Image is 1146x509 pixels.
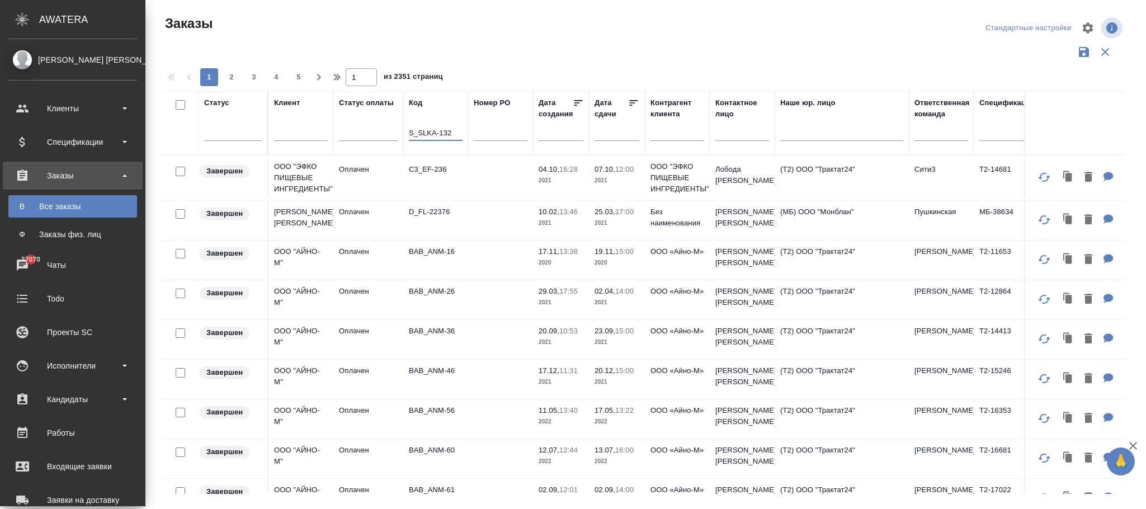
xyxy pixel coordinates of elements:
[1058,166,1079,189] button: Клонировать
[206,327,243,338] p: Завершен
[983,20,1074,37] div: split button
[474,97,510,109] div: Номер PO
[650,365,704,376] p: ООО «Айно-М»
[267,72,285,83] span: 4
[595,287,615,295] p: 02.04,
[650,97,704,120] div: Контрагент клиента
[710,158,775,197] td: Лобода [PERSON_NAME]
[595,208,615,216] p: 25.03,
[206,446,243,458] p: Завершен
[15,254,47,265] span: 37070
[615,208,634,216] p: 17:00
[974,241,1039,280] td: Т2-11653
[780,97,836,109] div: Наше юр. лицо
[14,229,131,240] div: Заказы физ. лиц
[974,320,1039,359] td: Т2-14413
[409,97,422,109] div: Код
[384,70,443,86] span: из 2351 страниц
[650,286,704,297] p: ООО «Айно-М»
[1111,450,1130,473] span: 🙏
[539,337,583,348] p: 2021
[650,405,704,416] p: ООО «Айно-М»
[539,208,559,216] p: 10.02,
[8,492,137,508] div: Заявки на доставку
[650,326,704,337] p: ООО «Айно-М»
[274,286,328,308] p: ООО "АЙНО-М"
[595,247,615,256] p: 19.11,
[274,326,328,348] p: ООО "АЙНО-М"
[1031,365,1058,392] button: Обновить
[595,456,639,467] p: 2022
[8,167,137,184] div: Заказы
[333,158,403,197] td: Оплачен
[1058,288,1079,311] button: Клонировать
[206,486,243,497] p: Завершен
[650,445,704,456] p: ООО «Айно-М»
[206,208,243,219] p: Завершен
[974,201,1039,240] td: МБ-38634
[409,164,463,175] p: C3_EF-236
[539,486,559,494] p: 02.09,
[559,366,578,375] p: 11:31
[8,324,137,341] div: Проекты SC
[3,419,143,447] a: Работы
[199,405,262,420] div: Выставляет КМ при направлении счета или после выполнения всех работ/сдачи заказа клиенту. Окончат...
[710,360,775,399] td: [PERSON_NAME] [PERSON_NAME]
[1058,407,1079,430] button: Клонировать
[8,100,137,117] div: Клиенты
[615,366,634,375] p: 15:00
[206,166,243,177] p: Завершен
[39,8,145,31] div: AWATERA
[615,287,634,295] p: 14:00
[650,484,704,496] p: ООО «Айно-М»
[595,257,639,268] p: 2020
[206,407,243,418] p: Завершен
[339,97,394,109] div: Статус оплаты
[333,280,403,319] td: Оплачен
[559,165,578,173] p: 16:28
[1079,407,1098,430] button: Удалить
[775,399,909,439] td: (Т2) ООО "Трактат24"
[595,337,639,348] p: 2021
[206,367,243,378] p: Завершен
[775,439,909,478] td: (Т2) ООО "Трактат24"
[595,97,628,120] div: Дата сдачи
[559,446,578,454] p: 12:44
[290,68,308,86] button: 5
[3,251,143,279] a: 37070Чаты
[409,484,463,496] p: BAB_ANM-61
[1058,367,1079,390] button: Клонировать
[710,201,775,240] td: [PERSON_NAME] [PERSON_NAME]
[199,326,262,341] div: Выставляет КМ при направлении счета или после выполнения всех работ/сдачи заказа клиенту. Окончат...
[333,360,403,399] td: Оплачен
[539,406,559,414] p: 11.05,
[1031,405,1058,432] button: Обновить
[595,218,639,229] p: 2021
[199,445,262,460] div: Выставляет КМ при направлении счета или после выполнения всех работ/сдачи заказа клиенту. Окончат...
[199,365,262,380] div: Выставляет КМ при направлении счета или после выполнения всех работ/сдачи заказа клиенту. Окончат...
[8,425,137,441] div: Работы
[1098,328,1119,351] button: Для ПМ: нот 22.09 на этих документах добавятся нот удостовериловки и апостиль на доперевод, добав...
[1107,447,1135,475] button: 🙏
[245,68,263,86] button: 3
[14,201,131,212] div: Все заказы
[8,290,137,307] div: Todo
[595,366,615,375] p: 20.12,
[539,175,583,186] p: 2021
[8,391,137,408] div: Кандидаты
[1079,209,1098,232] button: Удалить
[274,161,328,195] p: ООО "ЭФКО ПИЩЕВЫЕ ИНГРЕДИЕНТЫ"
[539,456,583,467] p: 2022
[559,406,578,414] p: 13:40
[909,439,974,478] td: [PERSON_NAME]
[909,280,974,319] td: [PERSON_NAME]
[710,399,775,439] td: [PERSON_NAME] [PERSON_NAME]
[333,320,403,359] td: Оплачен
[909,158,974,197] td: Сити3
[715,97,769,120] div: Контактное лицо
[223,68,240,86] button: 2
[559,287,578,295] p: 17:55
[1079,367,1098,390] button: Удалить
[775,201,909,240] td: (МБ) ООО "Монблан"
[1031,164,1058,191] button: Обновить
